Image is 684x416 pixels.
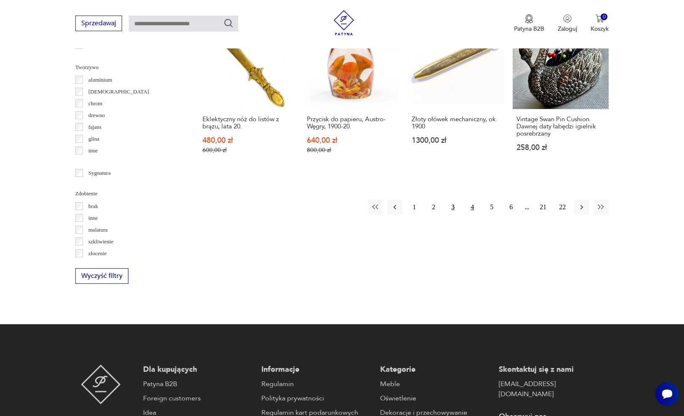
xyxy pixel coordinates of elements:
p: 800,00 zł [307,147,396,154]
p: inne [88,146,98,155]
p: glina [88,134,99,144]
p: 480,00 zł [202,137,291,144]
button: Zaloguj [558,14,577,33]
p: drewno [88,111,105,120]
p: malatura [88,225,107,235]
img: Ikonka użytkownika [563,14,572,23]
p: kamień [88,158,104,167]
p: 600,00 zł [202,147,291,154]
p: Patyna B2B [514,25,544,33]
p: Zaloguj [558,25,577,33]
h3: Vintage Swan Pin Cushion. Dawnej daty łabędzi igielnik posrebrzany [516,116,605,137]
p: fajans [88,123,101,132]
a: [EMAIL_ADDRESS][DOMAIN_NAME] [499,379,609,399]
h3: Przycisk do papieru, Austro-Węgry, 1900-20. [307,116,396,130]
button: 6 [503,200,519,215]
button: 21 [535,200,551,215]
button: Patyna B2B [514,14,544,33]
a: SaleEklektyczny nóż do listów z brązu, lata 20.Eklektyczny nóż do listów z brązu, lata 20.480,00 ... [199,13,295,170]
p: Ćmielów [88,52,109,61]
a: Meble [380,379,490,389]
img: Ikona medalu [525,14,533,24]
a: Złoty ołówek mechaniczny, ok. 1900Złoty ołówek mechaniczny, ok. 19001300,00 zł [408,13,504,170]
p: aluminium [88,75,112,85]
button: 22 [555,200,570,215]
a: Regulamin [261,379,372,389]
p: Tworzywo [75,63,178,72]
h3: Złoty ołówek mechaniczny, ok. 1900 [412,116,500,130]
img: Patyna - sklep z meblami i dekoracjami vintage [331,10,357,35]
p: 258,00 zł [516,144,605,151]
div: 0 [601,13,608,21]
a: Patyna B2B [143,379,253,389]
button: 5 [484,200,499,215]
p: 640,00 zł [307,137,396,144]
p: brak [88,202,98,211]
p: inne [88,213,98,223]
button: 0Koszyk [591,14,609,33]
img: Ikona koszyka [596,14,604,23]
p: Informacje [261,365,372,375]
a: Sprzedawaj [75,21,122,27]
iframe: Smartsupp widget button [655,382,679,406]
p: [DEMOGRAPHIC_DATA] [88,87,149,96]
p: złocenie [88,249,106,258]
h3: Eklektyczny nóż do listów z brązu, lata 20. [202,116,291,130]
p: Skontaktuj się z nami [499,365,609,375]
a: Vintage Swan Pin Cushion. Dawnej daty łabędzi igielnik posrebrzanyVintage Swan Pin Cushion. Dawne... [513,13,609,170]
p: szkliwienie [88,237,113,246]
p: Kategorie [380,365,490,375]
p: 1300,00 zł [412,137,500,144]
p: Sygnatura [88,168,111,178]
a: Foreign customers [143,393,253,403]
a: Oświetlenie [380,393,490,403]
button: 4 [465,200,480,215]
button: Szukaj [224,18,234,28]
button: 1 [407,200,422,215]
img: Patyna - sklep z meblami i dekoracjami vintage [81,365,121,404]
a: Ikona medaluPatyna B2B [514,14,544,33]
button: 2 [426,200,441,215]
a: SalePrzycisk do papieru, Austro-Węgry, 1900-20.Przycisk do papieru, Austro-Węgry, 1900-20.640,00 ... [303,13,399,170]
button: Sprzedawaj [75,16,122,31]
a: Polityka prywatności [261,393,372,403]
p: Zdobienie [75,189,178,198]
p: chrom [88,99,102,108]
button: 3 [445,200,460,215]
p: Dla kupujących [143,365,253,375]
button: Wyczyść filtry [75,268,128,284]
p: Koszyk [591,25,609,33]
